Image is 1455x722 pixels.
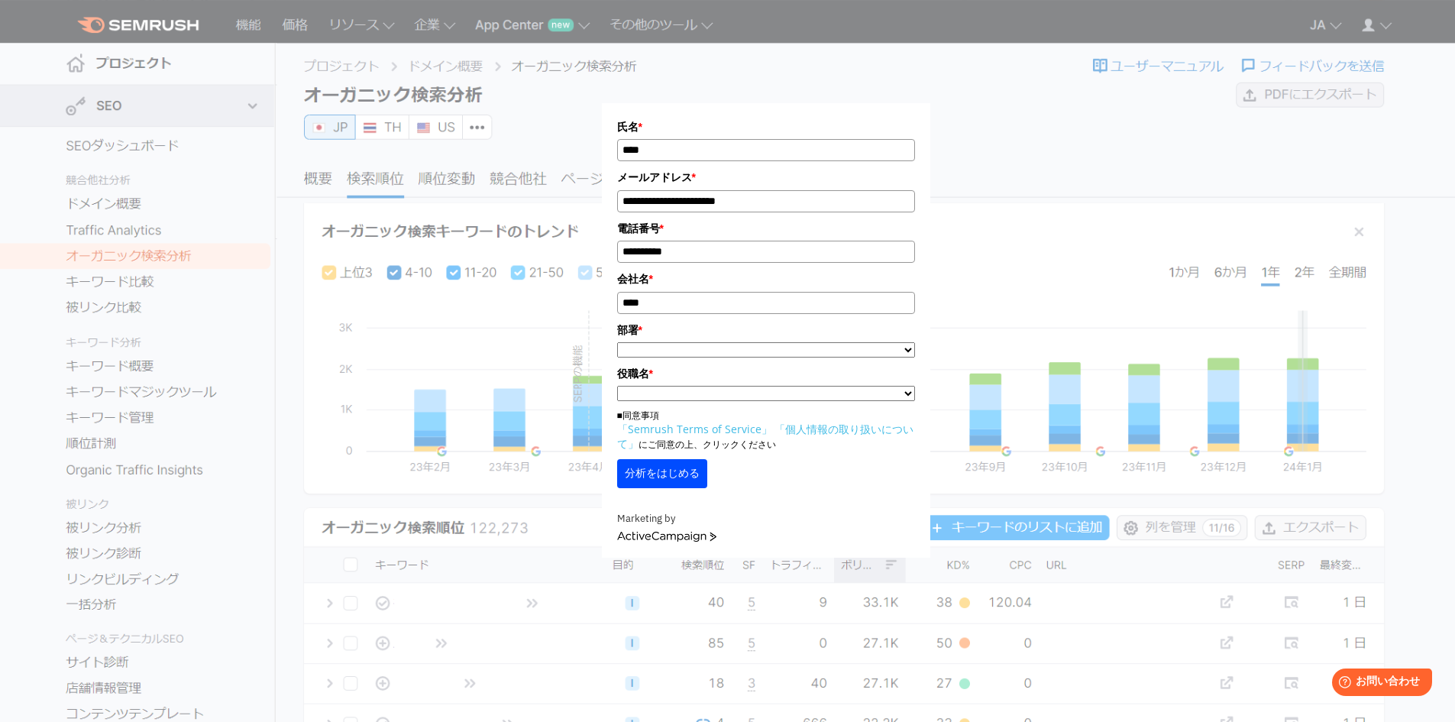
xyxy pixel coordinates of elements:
[617,220,915,237] label: 電話番号
[617,365,915,382] label: 役職名
[617,118,915,135] label: 氏名
[617,459,707,488] button: 分析をはじめる
[617,422,772,436] a: 「Semrush Terms of Service」
[617,422,913,451] a: 「個人情報の取り扱いについて」
[617,322,915,338] label: 部署
[617,511,915,527] div: Marketing by
[617,169,915,186] label: メールアドレス
[617,409,915,452] p: ■同意事項 にご同意の上、クリックください
[617,270,915,287] label: 会社名
[1319,662,1438,705] iframe: Help widget launcher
